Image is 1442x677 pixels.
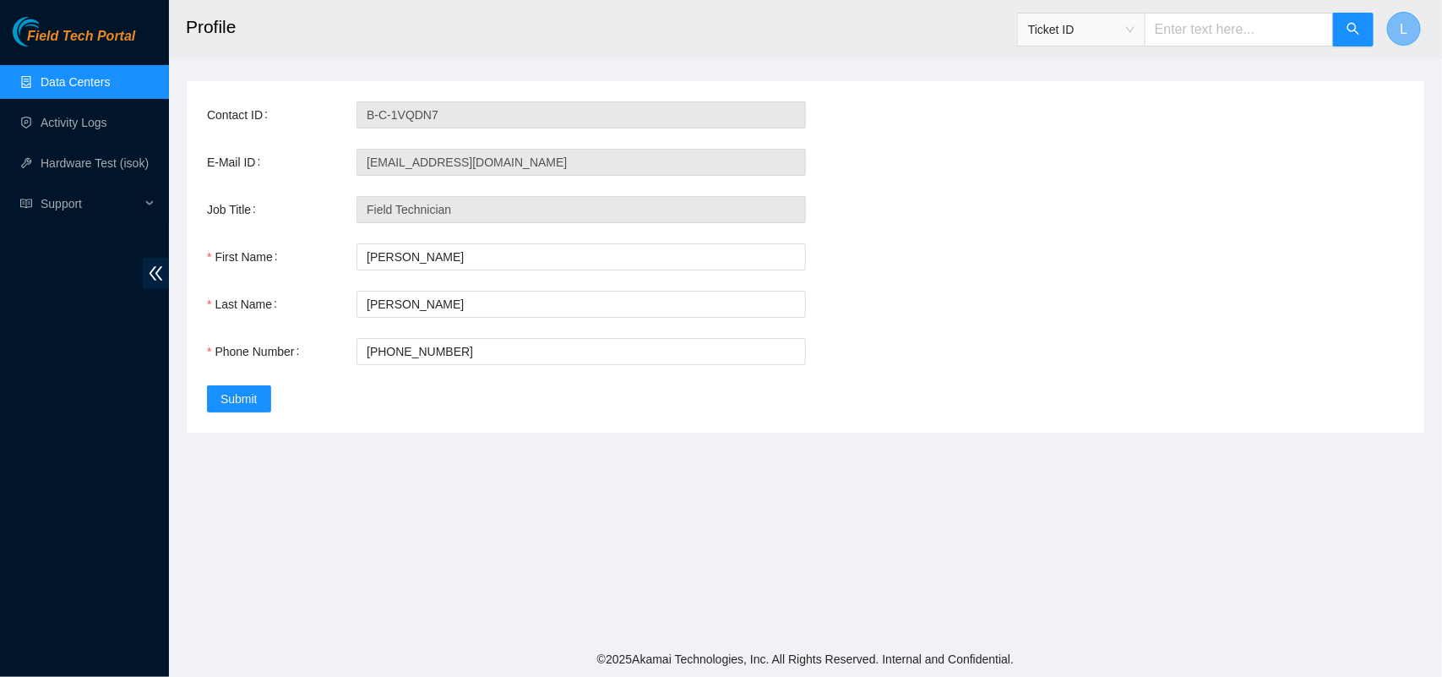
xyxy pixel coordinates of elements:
[13,30,135,52] a: Akamai TechnologiesField Tech Portal
[356,196,805,223] input: Job Title
[1347,22,1360,38] span: search
[41,187,140,221] span: Support
[1333,13,1374,46] button: search
[356,243,805,270] input: First Name
[143,258,169,289] span: double-left
[41,116,107,129] a: Activity Logs
[356,149,805,176] input: E-Mail ID
[41,75,110,89] a: Data Centers
[1028,17,1135,42] span: Ticket ID
[207,291,284,318] label: Last Name
[356,101,805,128] input: Contact ID
[1387,12,1421,46] button: L
[27,29,135,45] span: Field Tech Portal
[1145,13,1334,46] input: Enter text here...
[207,101,275,128] label: Contact ID
[356,291,805,318] input: Last Name
[207,338,307,365] label: Phone Number
[207,196,263,223] label: Job Title
[207,385,271,412] button: Submit
[207,149,267,176] label: E-Mail ID
[207,243,285,270] label: First Name
[13,17,85,46] img: Akamai Technologies
[220,390,258,408] span: Submit
[41,156,149,170] a: Hardware Test (isok)
[169,642,1442,677] footer: © 2025 Akamai Technologies, Inc. All Rights Reserved. Internal and Confidential.
[1401,19,1408,40] span: L
[20,198,32,210] span: read
[356,338,805,365] input: Phone Number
